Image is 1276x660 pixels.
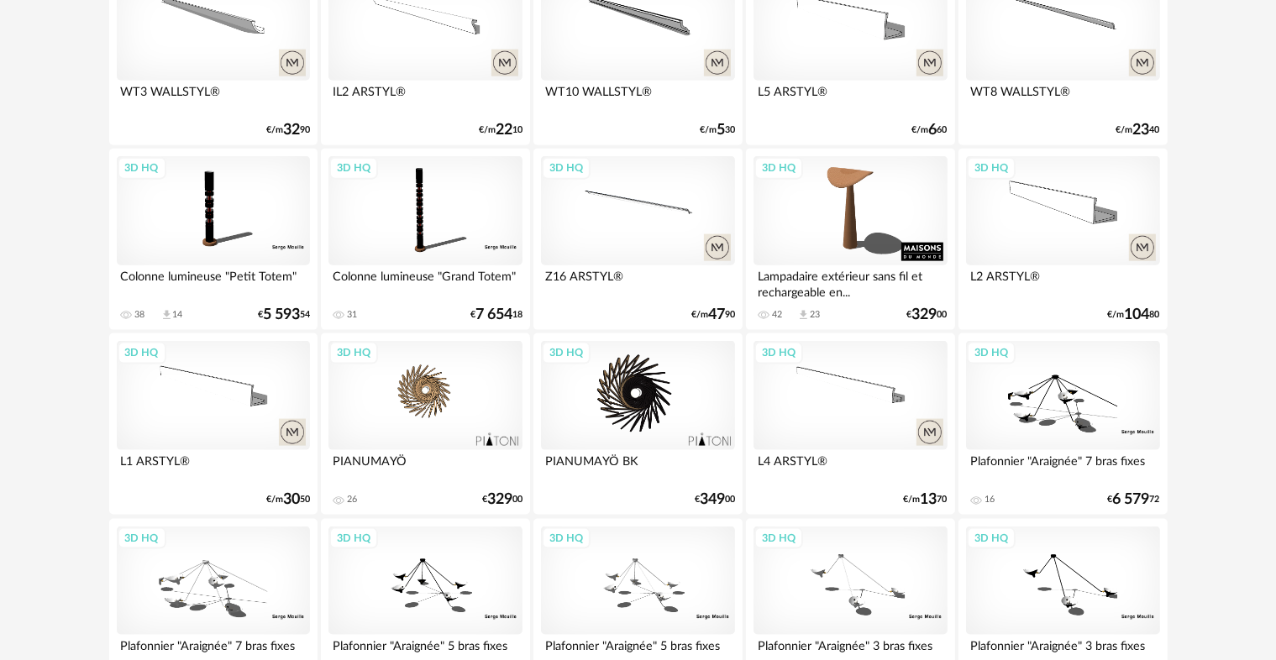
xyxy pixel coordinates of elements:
div: 31 [347,309,357,321]
div: 3D HQ [118,342,166,364]
div: 3D HQ [754,527,803,549]
a: 3D HQ Colonne lumineuse "Petit Totem" 38 Download icon 14 €5 59354 [109,149,318,330]
div: 16 [985,494,995,505]
div: PIANUMAYÖ [328,450,522,484]
a: 3D HQ Z16 ARSTYL® €/m4790 [533,149,742,330]
a: 3D HQ Plafonnier "Araignée" 7 bras fixes 16 €6 57972 [958,333,1167,515]
div: L5 ARSTYL® [754,81,947,114]
div: €/m 80 [1108,309,1160,321]
a: 3D HQ Lampadaire extérieur sans fil et rechargeable en... 42 Download icon 23 €32900 [746,149,954,330]
div: 42 [772,309,782,321]
div: Lampadaire extérieur sans fil et rechargeable en... [754,265,947,299]
div: 38 [135,309,145,321]
a: 3D HQ L4 ARSTYL® €/m1370 [746,333,954,515]
div: €/m 30 [700,124,735,136]
div: 23 [810,309,820,321]
span: 5 [717,124,725,136]
span: 22 [496,124,512,136]
div: 26 [347,494,357,505]
span: 329 [487,494,512,505]
div: €/m 60 [912,124,948,136]
div: €/m 90 [266,124,310,136]
div: IL2 ARSTYL® [328,81,522,114]
span: 23 [1133,124,1150,136]
div: 3D HQ [118,157,166,179]
a: 3D HQ L1 ARSTYL® €/m3050 [109,333,318,515]
span: Download icon [797,309,810,322]
div: € 00 [695,494,735,505]
div: 3D HQ [329,342,378,364]
span: 104 [1125,309,1150,321]
div: WT3 WALLSTYL® [117,81,310,114]
a: 3D HQ PIANUMAYÖ 26 €32900 [321,333,529,515]
div: €/m 70 [904,494,948,505]
div: WT10 WALLSTYL® [541,81,734,114]
div: Colonne lumineuse "Petit Totem" [117,265,310,299]
div: L1 ARSTYL® [117,450,310,484]
div: PIANUMAYÖ BK [541,450,734,484]
span: 5 593 [263,309,300,321]
div: Colonne lumineuse "Grand Totem" [328,265,522,299]
div: € 54 [258,309,310,321]
div: Z16 ARSTYL® [541,265,734,299]
div: WT8 WALLSTYL® [966,81,1159,114]
a: 3D HQ Colonne lumineuse "Grand Totem" 31 €7 65418 [321,149,529,330]
span: Download icon [160,309,173,322]
div: 3D HQ [329,527,378,549]
div: €/m 90 [691,309,735,321]
div: € 72 [1108,494,1160,505]
span: 7 654 [475,309,512,321]
div: 3D HQ [542,342,591,364]
a: 3D HQ L2 ARSTYL® €/m10480 [958,149,1167,330]
span: 329 [912,309,937,321]
div: €/m 10 [479,124,522,136]
div: € 00 [907,309,948,321]
div: €/m 40 [1116,124,1160,136]
div: L2 ARSTYL® [966,265,1159,299]
span: 13 [921,494,937,505]
div: 3D HQ [967,157,1016,179]
div: L4 ARSTYL® [754,450,947,484]
span: 6 579 [1113,494,1150,505]
div: €/m 50 [266,494,310,505]
div: 3D HQ [118,527,166,549]
span: 6 [929,124,937,136]
div: 3D HQ [967,527,1016,549]
div: 3D HQ [754,157,803,179]
span: 47 [708,309,725,321]
div: 3D HQ [542,527,591,549]
div: 3D HQ [967,342,1016,364]
span: 349 [700,494,725,505]
div: € 00 [482,494,522,505]
div: 3D HQ [329,157,378,179]
a: 3D HQ PIANUMAYÖ BK €34900 [533,333,742,515]
div: € 18 [470,309,522,321]
div: 3D HQ [754,342,803,364]
div: 3D HQ [542,157,591,179]
span: 30 [283,494,300,505]
span: 32 [283,124,300,136]
div: 14 [173,309,183,321]
div: Plafonnier "Araignée" 7 bras fixes [966,450,1159,484]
